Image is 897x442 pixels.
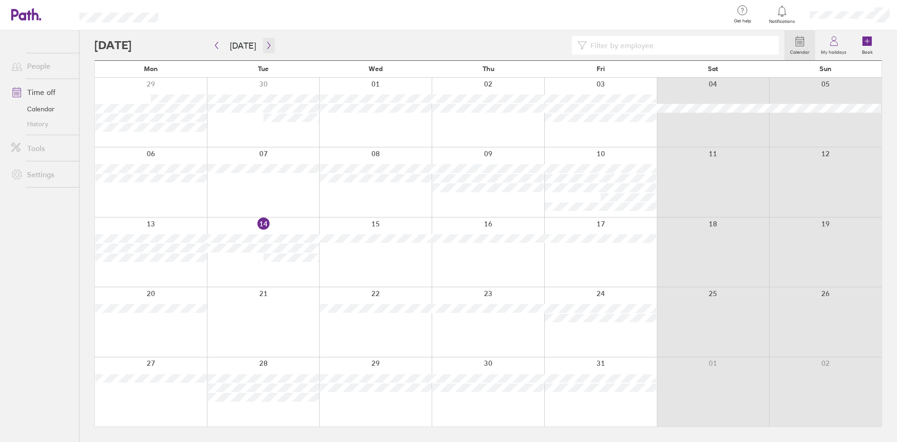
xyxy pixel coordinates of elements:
[815,47,852,55] label: My holidays
[784,47,815,55] label: Calendar
[483,65,494,72] span: Thu
[4,101,79,116] a: Calendar
[708,65,718,72] span: Sat
[258,65,269,72] span: Tue
[819,65,832,72] span: Sun
[767,5,797,24] a: Notifications
[597,65,605,72] span: Fri
[815,30,852,60] a: My holidays
[4,57,79,75] a: People
[222,38,263,53] button: [DATE]
[587,36,773,54] input: Filter by employee
[4,116,79,131] a: History
[767,19,797,24] span: Notifications
[369,65,383,72] span: Wed
[727,18,758,24] span: Get help
[4,165,79,184] a: Settings
[856,47,878,55] label: Book
[4,83,79,101] a: Time off
[144,65,158,72] span: Mon
[852,30,882,60] a: Book
[784,30,815,60] a: Calendar
[4,139,79,158] a: Tools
